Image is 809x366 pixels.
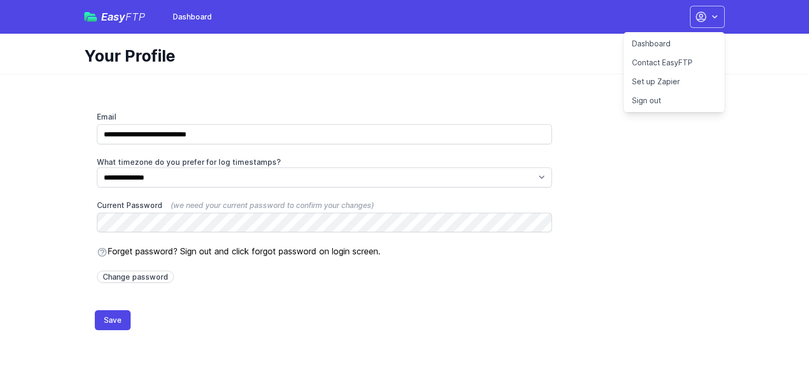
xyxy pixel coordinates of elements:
button: Save [95,310,131,330]
label: What timezone do you prefer for log timestamps? [97,157,552,167]
a: Set up Zapier [624,72,725,91]
a: Change password [97,271,174,283]
iframe: Drift Widget Chat Controller [756,313,796,353]
h1: Your Profile [84,46,716,65]
a: Contact EasyFTP [624,53,725,72]
a: Dashboard [166,7,218,26]
label: Current Password [97,200,552,211]
span: Easy [101,12,145,22]
span: (we need your current password to confirm your changes) [171,201,374,210]
a: EasyFTP [84,12,145,22]
label: Email [97,112,552,122]
a: Sign out [624,91,725,110]
p: Forget password? Sign out and click forgot password on login screen. [97,245,552,258]
a: Dashboard [624,34,725,53]
img: easyftp_logo.png [84,12,97,22]
span: FTP [125,11,145,23]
